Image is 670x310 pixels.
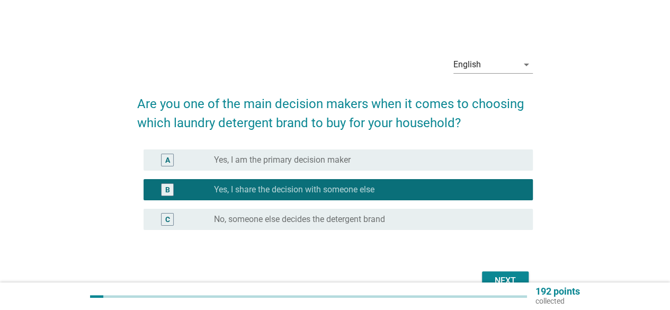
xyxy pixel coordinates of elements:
button: Next [482,271,529,290]
div: B [165,184,170,196]
i: arrow_drop_down [520,58,533,71]
label: Yes, I am the primary decision maker [214,155,351,165]
label: No, someone else decides the detergent brand [214,214,385,225]
div: English [453,60,481,69]
label: Yes, I share the decision with someone else [214,184,374,195]
h2: Are you one of the main decision makers when it comes to choosing which laundry detergent brand t... [137,84,533,132]
div: Next [490,274,520,287]
div: C [165,214,170,225]
p: 192 points [535,287,580,296]
p: collected [535,296,580,306]
div: A [165,155,170,166]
